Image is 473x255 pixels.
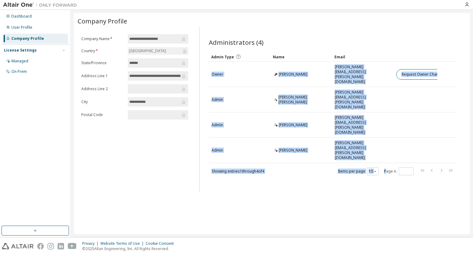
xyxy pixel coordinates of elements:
button: 10 [369,169,377,174]
img: altair_logo.svg [2,243,34,249]
span: Admin [212,97,223,102]
span: Company Profile [78,17,127,25]
span: [PERSON_NAME] [279,72,307,77]
div: Email [334,52,391,62]
span: [PERSON_NAME] [PERSON_NAME] [278,95,329,105]
span: [PERSON_NAME][EMAIL_ADDRESS][PERSON_NAME][DOMAIN_NAME] [335,65,391,84]
div: Privacy [82,241,100,246]
span: [PERSON_NAME][EMAIL_ADDRESS][PERSON_NAME][DOMAIN_NAME] [335,90,391,110]
div: User Profile [11,25,32,30]
label: Company Name [81,36,124,41]
span: Owner [212,72,223,77]
img: facebook.svg [37,243,44,249]
button: Request Owner Change [396,69,448,80]
div: Website Terms of Use [100,241,146,246]
img: youtube.svg [68,243,77,249]
img: Altair One [3,2,80,8]
span: Admin Type [211,54,234,60]
span: Admin [212,123,223,127]
div: Dashboard [11,14,32,19]
div: Company Profile [11,36,44,41]
span: [PERSON_NAME][EMAIL_ADDRESS][PERSON_NAME][DOMAIN_NAME] [335,115,391,135]
span: [PERSON_NAME] [279,123,307,127]
img: instagram.svg [47,243,54,249]
p: © 2025 Altair Engineering, Inc. All Rights Reserved. [82,246,177,251]
label: Postal Code [81,112,124,117]
label: State/Province [81,61,124,65]
span: Page n. [384,167,414,175]
div: Name [273,52,329,62]
span: Items per page [338,167,378,175]
span: Showing entries 1 through 4 of 4 [212,169,264,174]
img: linkedin.svg [58,243,64,249]
label: Country [81,48,124,53]
span: [PERSON_NAME][EMAIL_ADDRESS][PERSON_NAME][DOMAIN_NAME] [335,140,391,160]
label: Address Line 1 [81,73,124,78]
div: [GEOGRAPHIC_DATA] [128,47,188,55]
div: Cookie Consent [146,241,177,246]
span: Administrators (4) [209,38,264,47]
label: Address Line 2 [81,86,124,91]
span: [PERSON_NAME] [279,148,307,153]
div: On Prem [11,69,27,74]
label: City [81,99,124,104]
span: Admin [212,148,223,153]
div: License Settings [4,48,37,53]
div: Managed [11,59,28,64]
div: [GEOGRAPHIC_DATA] [128,48,167,54]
